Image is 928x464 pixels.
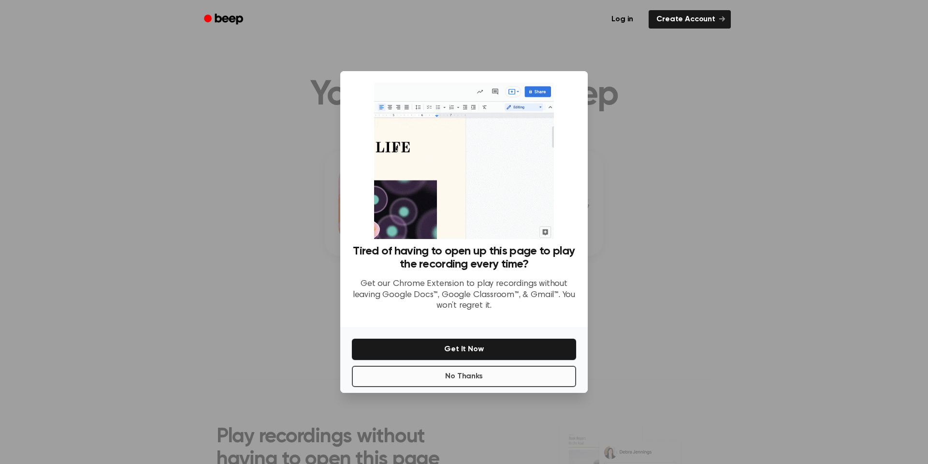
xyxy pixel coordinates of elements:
button: Get It Now [352,339,576,360]
img: Beep extension in action [374,83,553,239]
h3: Tired of having to open up this page to play the recording every time? [352,245,576,271]
a: Log in [602,8,643,30]
p: Get our Chrome Extension to play recordings without leaving Google Docs™, Google Classroom™, & Gm... [352,279,576,312]
a: Beep [197,10,252,29]
a: Create Account [649,10,731,29]
button: No Thanks [352,366,576,387]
